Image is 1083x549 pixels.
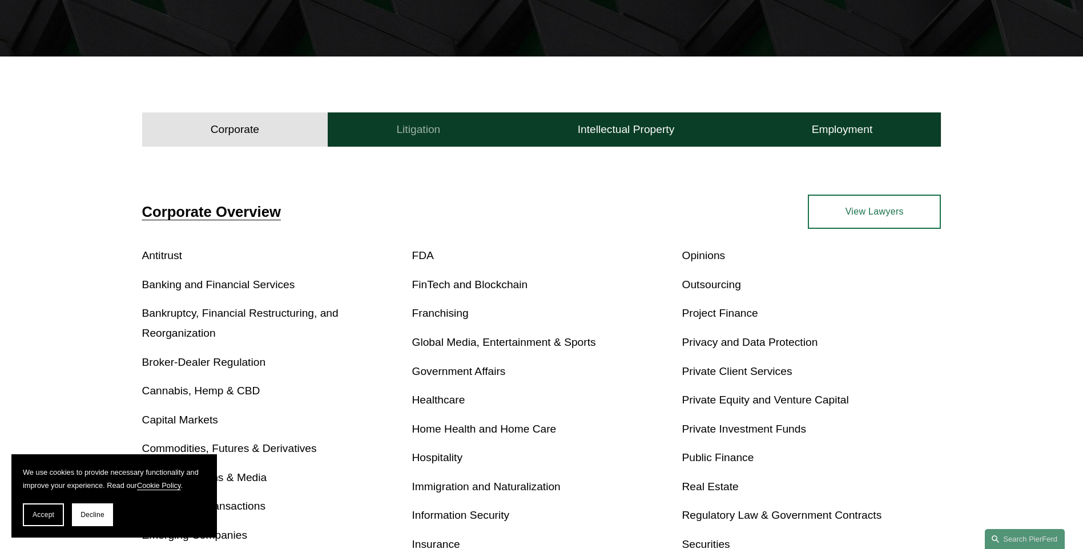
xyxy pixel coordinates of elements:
span: Accept [33,511,54,519]
a: Search this site [985,529,1065,549]
a: Cookie Policy [137,481,181,490]
a: Corporate Overview [142,204,281,220]
a: Emerging Companies [142,529,248,541]
h4: Employment [812,123,873,136]
a: Regulatory Law & Government Contracts [682,509,881,521]
h4: Corporate [211,123,259,136]
a: Private Equity and Venture Capital [682,394,848,406]
a: Private Client Services [682,365,792,377]
a: Cannabis, Hemp & CBD [142,385,260,397]
button: Decline [72,503,113,526]
a: Capital Markets [142,414,218,426]
h4: Intellectual Property [578,123,675,136]
a: Real Estate [682,481,738,493]
p: We use cookies to provide necessary functionality and improve your experience. Read our . [23,466,206,492]
a: Project Finance [682,307,758,319]
a: Healthcare [412,394,465,406]
a: Bankruptcy, Financial Restructuring, and Reorganization [142,307,339,339]
a: Outsourcing [682,278,740,290]
a: Opinions [682,249,725,261]
a: Public Finance [682,451,754,463]
a: FinTech and Blockchain [412,278,528,290]
section: Cookie banner [11,454,217,538]
a: Immigration and Naturalization [412,481,561,493]
a: Global Media, Entertainment & Sports [412,336,596,348]
span: Decline [80,511,104,519]
a: Banking and Financial Services [142,278,295,290]
a: Privacy and Data Protection [682,336,818,348]
a: Franchising [412,307,469,319]
a: View Lawyers [808,195,941,229]
a: Antitrust [142,249,182,261]
a: Private Investment Funds [682,423,806,435]
a: Home Health and Home Care [412,423,557,435]
a: Commodities, Futures & Derivatives [142,442,317,454]
a: Broker-Dealer Regulation [142,356,266,368]
h4: Litigation [396,123,440,136]
a: FDA [412,249,434,261]
a: Government Affairs [412,365,506,377]
a: Hospitality [412,451,463,463]
button: Accept [23,503,64,526]
a: Information Security [412,509,510,521]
